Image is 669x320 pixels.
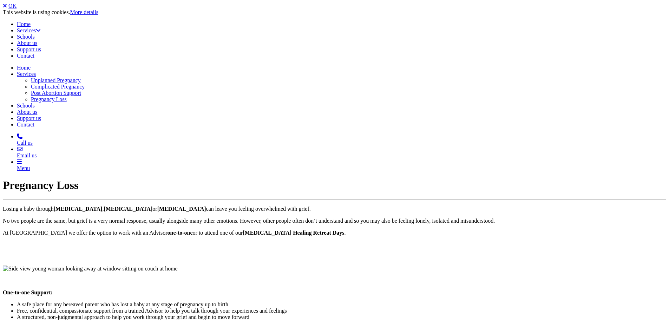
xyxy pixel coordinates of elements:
[3,206,666,212] p: Losing a baby through , or can leave you feeling overwhelmed with grief.
[17,152,666,159] div: Email us
[17,115,41,121] a: Support us
[8,3,17,9] a: OK
[53,206,102,212] strong: [MEDICAL_DATA]
[17,122,34,128] a: Contact
[17,140,666,146] div: Call us
[31,77,81,83] a: Unplanned Pregnancy
[17,65,31,71] a: Home
[104,206,152,212] strong: [MEDICAL_DATA]
[17,301,666,308] li: A safe place for any bereaved parent who has lost a baby at any stage of pregnancy up to birth
[17,103,35,109] a: Schools
[17,308,666,314] li: Free, confidential, compassionate support from a trained Advisor to help you talk through your ex...
[168,230,193,236] strong: one-to-one
[31,96,67,102] a: Pregnancy Loss
[17,34,35,40] a: Schools
[31,84,85,90] a: Complicated Pregnancy
[17,146,666,159] a: Email us
[3,230,666,236] p: At [GEOGRAPHIC_DATA] we offer the option to work with an Advisor or to attend one of our .
[17,109,37,115] a: About us
[3,266,178,272] img: Side view young woman looking away at window sitting on couch at home
[3,179,666,192] h1: Pregnancy Loss
[17,159,666,171] a: Menu
[3,289,53,295] strong: One-to-one Support:
[17,71,36,77] a: Services
[157,206,206,212] strong: [MEDICAL_DATA]
[17,21,31,27] a: Home
[17,53,34,59] a: Contact
[17,165,666,171] div: Menu
[17,27,41,33] a: Services
[70,9,98,15] a: More details
[3,218,666,224] p: No two people are the same, but grief is a very normal response, usually alongside many other emo...
[17,46,41,52] a: Support us
[31,90,81,96] a: Post Abortion Support
[17,133,666,146] a: Call us
[17,40,37,46] a: About us
[3,9,666,15] div: This website is using cookies.
[243,230,344,236] strong: [MEDICAL_DATA] Healing Retreat Days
